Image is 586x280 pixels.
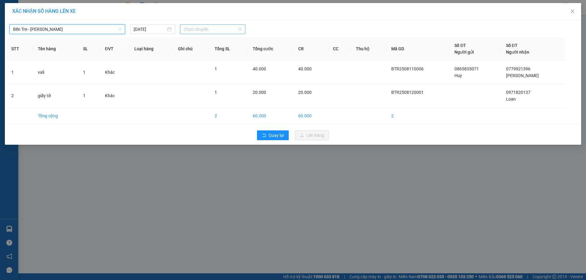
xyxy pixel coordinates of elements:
[454,50,474,55] span: Người gửi
[100,84,129,108] td: Khác
[33,37,78,61] th: Tên hàng
[253,66,266,71] span: 40.000
[58,26,120,35] div: 0345239311
[58,5,120,19] div: [GEOGRAPHIC_DATA]
[351,37,386,61] th: Thu hộ
[33,108,78,124] td: Tổng cộng
[262,133,266,138] span: rollback
[58,5,73,12] span: Nhận:
[13,25,121,34] span: Bến Tre - Hồ Chí Minh
[506,97,516,101] span: Loan
[269,132,284,139] span: Quay lại
[5,38,55,46] div: 20.000
[6,37,33,61] th: STT
[293,108,328,124] td: 60.000
[298,90,312,95] span: 20.000
[210,108,248,124] td: 2
[58,19,120,26] div: lan
[78,37,100,61] th: SL
[83,93,85,98] span: 1
[33,61,78,84] td: vali
[506,73,539,78] span: [PERSON_NAME]
[386,108,450,124] td: 2
[298,66,312,71] span: 40.000
[564,3,581,20] button: Close
[83,70,85,75] span: 1
[134,26,166,33] input: 12/08/2025
[391,90,424,95] span: BTR2508120001
[454,43,466,48] span: Số ĐT
[386,37,450,61] th: Mã GD
[391,66,424,71] span: BTR2508110006
[257,130,289,140] button: rollbackQuay lại
[12,8,76,14] span: XÁC NHẬN SỐ HÀNG LÊN XE
[253,90,266,95] span: 20.000
[100,37,129,61] th: ĐVT
[5,6,15,12] span: Gửi:
[454,66,479,71] span: 0865835071
[129,37,173,61] th: Loại hàng
[6,84,33,108] td: 2
[506,50,529,55] span: Người nhận
[248,108,293,124] td: 60.000
[33,84,78,108] td: giấy tờ
[100,61,129,84] td: Khác
[5,5,54,12] div: Bang Tra
[6,61,33,84] td: 1
[293,37,328,61] th: CR
[328,37,351,61] th: CC
[248,37,293,61] th: Tổng cước
[173,37,210,61] th: Ghi chú
[5,39,14,45] span: CR :
[184,25,242,34] span: Chọn chuyến
[5,12,54,20] div: chị nị
[570,9,575,14] span: close
[506,43,518,48] span: Số ĐT
[454,73,462,78] span: Huy
[506,66,530,71] span: 0779921396
[295,130,329,140] button: uploadLên hàng
[5,20,54,28] div: 0907718365
[506,90,530,95] span: 0971820137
